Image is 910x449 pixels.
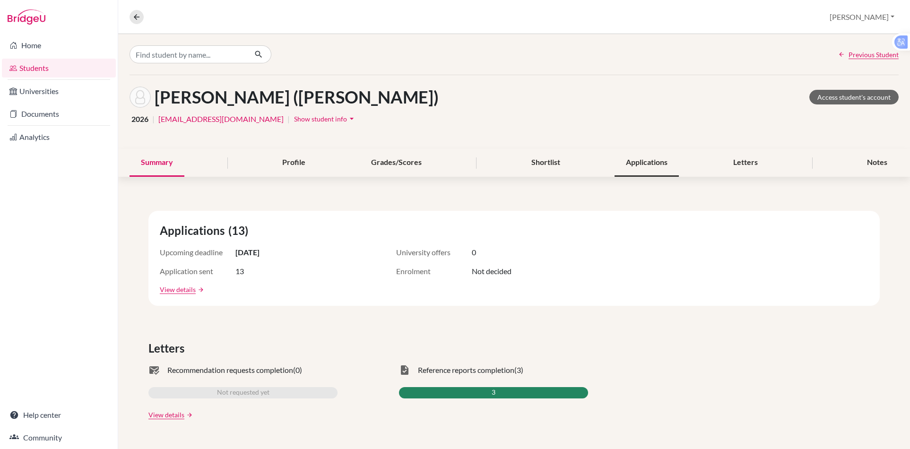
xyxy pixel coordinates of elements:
[294,112,357,126] button: Show student infoarrow_drop_down
[360,149,433,177] div: Grades/Scores
[196,286,204,293] a: arrow_forward
[825,8,899,26] button: [PERSON_NAME]
[2,104,116,123] a: Documents
[2,59,116,78] a: Students
[184,412,193,418] a: arrow_forward
[160,266,235,277] span: Application sent
[217,387,269,398] span: Not requested yet
[418,364,514,376] span: Reference reports completion
[615,149,679,177] div: Applications
[155,87,439,107] h1: [PERSON_NAME] ([PERSON_NAME])
[838,50,899,60] a: Previous Student
[158,113,284,125] a: [EMAIL_ADDRESS][DOMAIN_NAME]
[148,364,160,376] span: mark_email_read
[472,266,511,277] span: Not decided
[228,222,252,239] span: (13)
[2,82,116,101] a: Universities
[152,113,155,125] span: |
[849,50,899,60] span: Previous Student
[472,247,476,258] span: 0
[396,266,472,277] span: Enrolment
[167,364,293,376] span: Recommendation requests completion
[131,113,148,125] span: 2026
[2,128,116,147] a: Analytics
[2,428,116,447] a: Community
[399,364,410,376] span: task
[271,149,317,177] div: Profile
[520,149,572,177] div: Shortlist
[722,149,769,177] div: Letters
[160,285,196,294] a: View details
[235,247,260,258] span: [DATE]
[293,364,302,376] span: (0)
[347,114,356,123] i: arrow_drop_down
[235,266,244,277] span: 13
[130,149,184,177] div: Summary
[2,406,116,424] a: Help center
[8,9,45,25] img: Bridge-U
[2,36,116,55] a: Home
[856,149,899,177] div: Notes
[148,410,184,420] a: View details
[396,247,472,258] span: University offers
[809,90,899,104] a: Access student's account
[148,340,188,357] span: Letters
[130,86,151,108] img: Yen Khanh (Alice) Nguyen's avatar
[492,387,495,398] span: 3
[160,247,235,258] span: Upcoming deadline
[514,364,523,376] span: (3)
[287,113,290,125] span: |
[294,115,347,123] span: Show student info
[130,45,247,63] input: Find student by name...
[160,222,228,239] span: Applications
